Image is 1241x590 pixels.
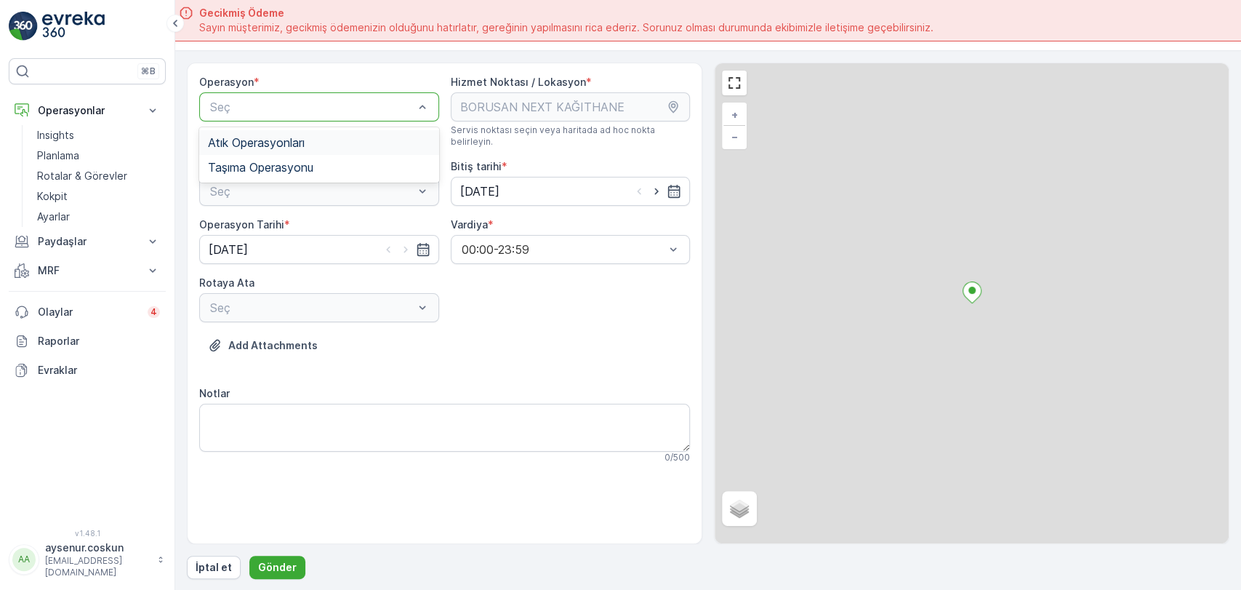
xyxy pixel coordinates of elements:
[664,452,690,463] p: 0 / 500
[199,235,439,264] input: dd/mm/yyyy
[9,12,38,41] img: logo
[9,541,166,578] button: AAaysenur.coskun[EMAIL_ADDRESS][DOMAIN_NAME]
[451,177,691,206] input: dd/mm/yyyy
[38,305,139,319] p: Olaylar
[208,161,313,174] span: Taşıma Operasyonu
[37,128,74,143] p: Insights
[723,104,745,126] a: Yakınlaştır
[249,556,305,579] button: Gönder
[199,276,254,289] label: Rotaya Ata
[38,363,160,378] p: Evraklar
[723,493,755,525] a: Layers
[258,560,297,575] p: Gönder
[208,136,305,149] span: Atık Operasyonları
[31,166,166,186] a: Rotalar & Görevler
[731,130,739,143] span: −
[38,103,137,118] p: Operasyonlar
[199,6,933,20] span: Gecikmiş Ödeme
[31,125,166,145] a: Insights
[199,218,284,231] label: Operasyon Tarihi
[451,76,586,88] label: Hizmet Noktası / Lokasyon
[199,76,254,88] label: Operasyon
[723,72,745,94] a: View Fullscreen
[38,234,137,249] p: Paydaşlar
[9,529,166,538] span: v 1.48.1
[12,548,36,571] div: AA
[42,12,105,41] img: logo_light-DOdMpM7g.png
[141,65,156,77] p: ⌘B
[9,327,166,356] a: Raporlar
[9,298,166,327] a: Olaylar4
[9,96,166,125] button: Operasyonlar
[187,556,241,579] button: İptal et
[37,148,79,163] p: Planlama
[723,126,745,148] a: Uzaklaştır
[199,387,230,399] label: Notlar
[451,218,488,231] label: Vardiya
[228,338,318,353] p: Add Attachments
[38,334,160,348] p: Raporlar
[37,189,68,204] p: Kokpit
[199,20,933,35] span: Sayın müşterimiz, gecikmiş ödemenizin olduğunu hatırlatır, gereğinin yapılmasını rica ederiz. Sor...
[31,145,166,166] a: Planlama
[37,169,127,183] p: Rotalar & Görevler
[451,124,691,148] span: Servis noktası seçin veya haritada ad hoc nokta belirleyin.
[37,210,70,224] p: Ayarlar
[9,256,166,285] button: MRF
[31,207,166,227] a: Ayarlar
[196,560,232,575] p: İptal et
[38,263,137,278] p: MRF
[731,108,738,121] span: +
[45,541,150,555] p: aysenur.coskun
[9,356,166,385] a: Evraklar
[9,227,166,256] button: Paydaşlar
[451,92,691,121] input: BORUSAN NEXT KAĞITHANE
[199,334,326,357] button: Dosya Yükle
[31,186,166,207] a: Kokpit
[451,160,502,172] label: Bitiş tarihi
[150,306,157,318] p: 4
[210,98,414,116] p: Seç
[45,555,150,578] p: [EMAIL_ADDRESS][DOMAIN_NAME]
